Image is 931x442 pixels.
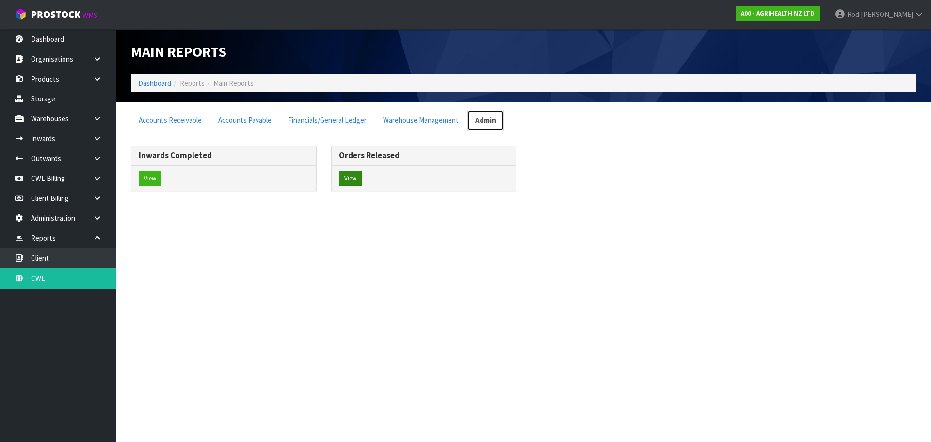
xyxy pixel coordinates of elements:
[736,6,820,21] a: A00 - AGRIHEALTH NZ LTD
[847,10,859,19] span: Rod
[139,171,161,186] button: View
[375,110,466,131] a: Warehouse Management
[741,9,815,17] strong: A00 - AGRIHEALTH NZ LTD
[180,79,205,88] span: Reports
[31,8,80,21] span: ProStock
[280,110,374,131] a: Financials/General Ledger
[131,42,226,61] span: Main Reports
[82,11,97,20] small: WMS
[861,10,913,19] span: [PERSON_NAME]
[339,151,509,160] h3: Orders Released
[210,110,279,131] a: Accounts Payable
[138,79,171,88] a: Dashboard
[467,110,504,131] a: Admin
[213,79,254,88] span: Main Reports
[131,110,209,131] a: Accounts Receivable
[139,151,309,160] h3: Inwards Completed
[339,171,362,186] button: View
[15,8,27,20] img: cube-alt.png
